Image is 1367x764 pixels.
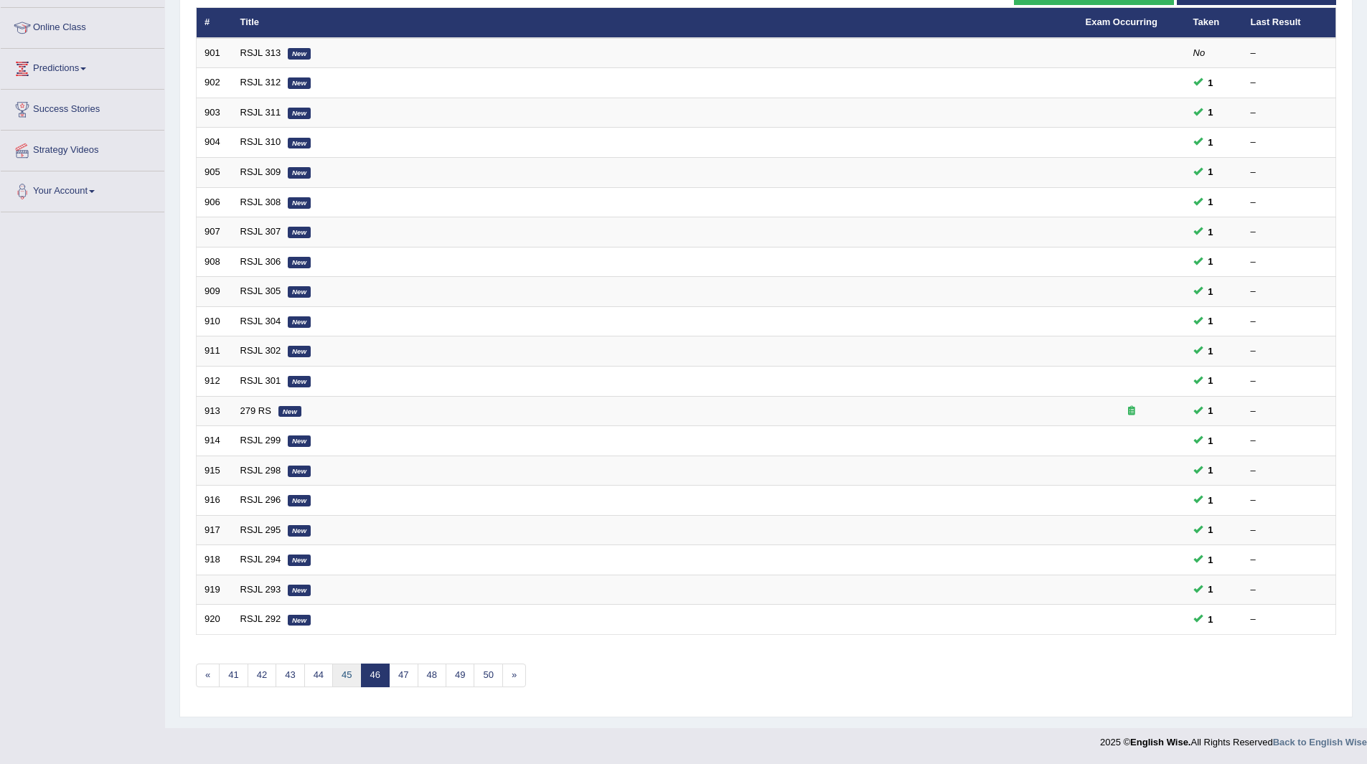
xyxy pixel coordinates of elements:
[1251,494,1328,507] div: –
[288,585,311,596] em: New
[197,605,232,635] td: 920
[240,166,281,177] a: RSJL 309
[1203,225,1219,240] span: You can still take this question
[288,257,311,268] em: New
[288,77,311,89] em: New
[197,277,232,307] td: 909
[1203,254,1219,269] span: You can still take this question
[1251,405,1328,418] div: –
[1243,8,1336,38] th: Last Result
[288,286,311,298] em: New
[232,8,1078,38] th: Title
[288,48,311,60] em: New
[1251,524,1328,537] div: –
[288,555,311,566] em: New
[197,545,232,575] td: 918
[1251,344,1328,358] div: –
[288,197,311,209] em: New
[1251,136,1328,149] div: –
[1251,285,1328,298] div: –
[1203,313,1219,329] span: You can still take this question
[240,107,281,118] a: RSJL 311
[240,47,281,58] a: RSJL 313
[418,664,446,687] a: 48
[197,247,232,277] td: 908
[474,664,502,687] a: 50
[197,128,232,158] td: 904
[1251,166,1328,179] div: –
[1130,737,1190,748] strong: English Wise.
[1251,106,1328,120] div: –
[1203,164,1219,179] span: You can still take this question
[240,465,281,476] a: RSJL 298
[1251,583,1328,597] div: –
[276,664,304,687] a: 43
[288,346,311,357] em: New
[1,131,164,166] a: Strategy Videos
[1203,75,1219,90] span: You can still take this question
[240,405,271,416] a: 279 RS
[1,49,164,85] a: Predictions
[197,306,232,336] td: 910
[1203,522,1219,537] span: You can still take this question
[197,336,232,367] td: 911
[1251,464,1328,478] div: –
[1203,344,1219,359] span: You can still take this question
[197,217,232,247] td: 907
[219,664,248,687] a: 41
[1203,612,1219,627] span: You can still take this question
[197,366,232,396] td: 912
[197,515,232,545] td: 917
[248,664,276,687] a: 42
[288,495,311,506] em: New
[1,90,164,126] a: Success Stories
[1203,373,1219,388] span: You can still take this question
[197,396,232,426] td: 913
[1251,196,1328,209] div: –
[1251,255,1328,269] div: –
[1185,8,1243,38] th: Taken
[288,376,311,387] em: New
[332,664,361,687] a: 45
[502,664,526,687] a: »
[1251,76,1328,90] div: –
[1,8,164,44] a: Online Class
[446,664,474,687] a: 49
[1203,403,1219,418] span: You can still take this question
[240,524,281,535] a: RSJL 295
[1203,463,1219,478] span: You can still take this question
[1203,105,1219,120] span: You can still take this question
[1,171,164,207] a: Your Account
[1251,315,1328,329] div: –
[361,664,390,687] a: 46
[240,226,281,237] a: RSJL 307
[197,575,232,605] td: 919
[1086,405,1178,418] div: Exam occurring question
[1251,613,1328,626] div: –
[197,187,232,217] td: 906
[288,227,311,238] em: New
[240,286,281,296] a: RSJL 305
[1273,737,1367,748] strong: Back to English Wise
[1251,47,1328,60] div: –
[1203,582,1219,597] span: You can still take this question
[1193,47,1206,58] em: No
[1203,284,1219,299] span: You can still take this question
[288,108,311,119] em: New
[197,456,232,486] td: 915
[240,613,281,624] a: RSJL 292
[288,167,311,179] em: New
[288,435,311,447] em: New
[288,525,311,537] em: New
[197,38,232,68] td: 901
[197,8,232,38] th: #
[240,316,281,326] a: RSJL 304
[288,316,311,328] em: New
[240,345,281,356] a: RSJL 302
[240,256,281,267] a: RSJL 306
[196,664,220,687] a: «
[240,554,281,565] a: RSJL 294
[197,98,232,128] td: 903
[1203,493,1219,508] span: You can still take this question
[288,138,311,149] em: New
